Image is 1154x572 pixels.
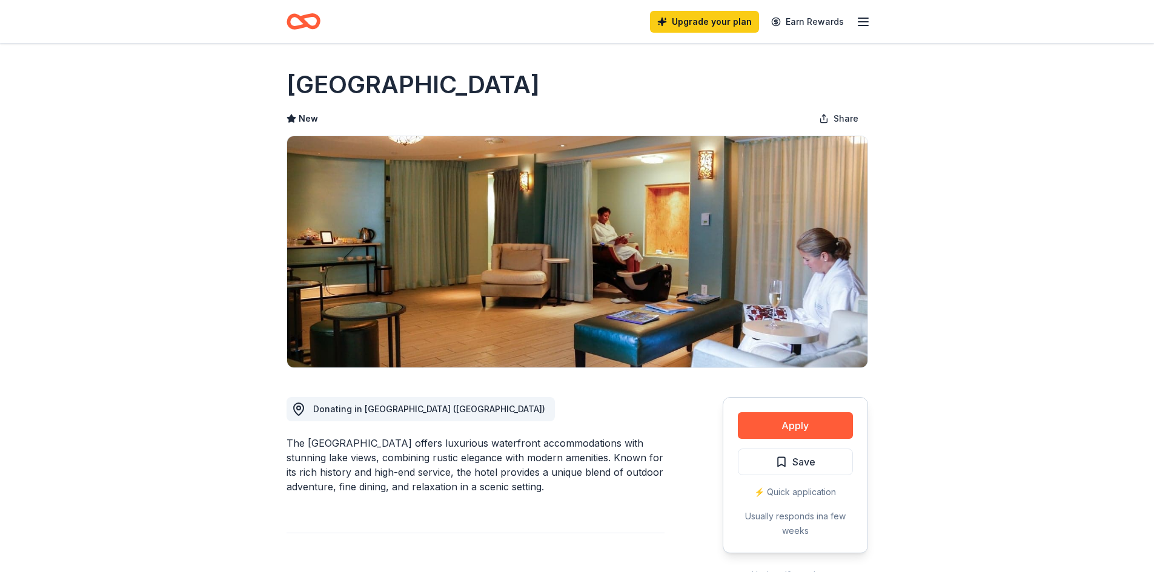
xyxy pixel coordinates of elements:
[834,111,858,126] span: Share
[764,11,851,33] a: Earn Rewards
[287,136,867,367] img: Image for The Edgewater Hotel
[299,111,318,126] span: New
[809,107,868,131] button: Share
[738,509,853,538] div: Usually responds in a few weeks
[313,404,545,414] span: Donating in [GEOGRAPHIC_DATA] ([GEOGRAPHIC_DATA])
[738,412,853,439] button: Apply
[287,68,540,102] h1: [GEOGRAPHIC_DATA]
[792,454,815,470] span: Save
[287,436,665,494] div: The [GEOGRAPHIC_DATA] offers luxurious waterfront accommodations with stunning lake views, combin...
[738,485,853,499] div: ⚡️ Quick application
[287,7,320,36] a: Home
[650,11,759,33] a: Upgrade your plan
[738,449,853,475] button: Save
